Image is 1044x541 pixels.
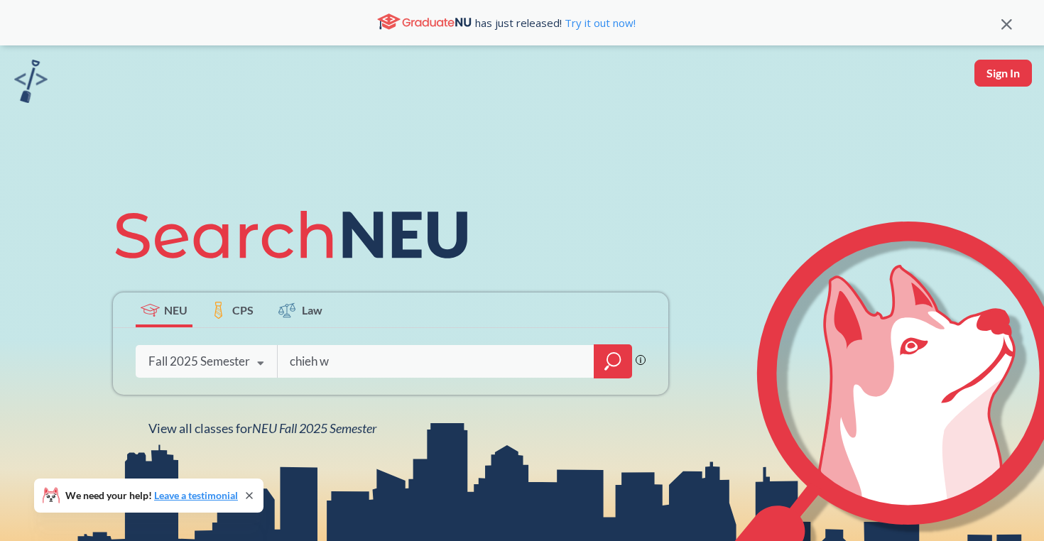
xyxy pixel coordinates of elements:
a: Leave a testimonial [154,489,238,501]
div: magnifying glass [594,344,632,378]
span: NEU Fall 2025 Semester [252,420,376,436]
span: CPS [232,302,254,318]
span: NEU [164,302,187,318]
button: Sign In [974,60,1032,87]
img: sandbox logo [14,60,48,103]
span: Law [302,302,322,318]
span: has just released! [475,15,636,31]
a: sandbox logo [14,60,48,107]
span: We need your help! [65,491,238,501]
span: View all classes for [148,420,376,436]
a: Try it out now! [562,16,636,30]
div: Fall 2025 Semester [148,354,250,369]
input: Class, professor, course number, "phrase" [288,346,584,376]
svg: magnifying glass [604,351,621,371]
